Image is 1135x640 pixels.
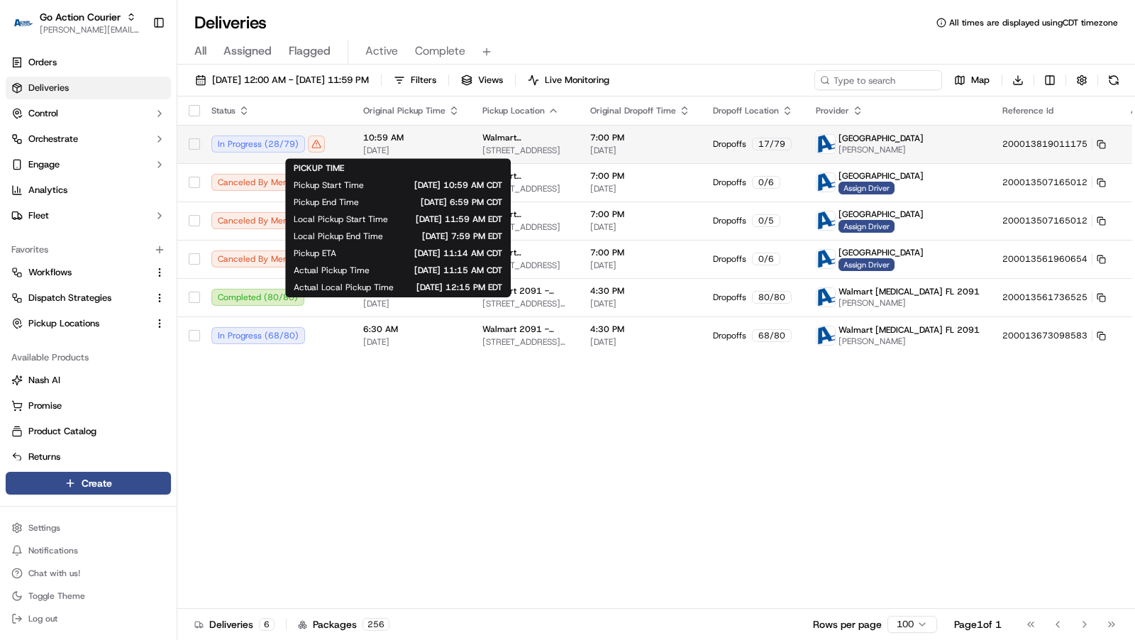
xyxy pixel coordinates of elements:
img: ActionCourier.png [816,135,835,153]
span: unihopllc [44,219,82,231]
button: Pickup Locations [6,312,171,335]
span: Flagged [289,43,331,60]
button: Returns [6,446,171,468]
a: Orders [6,51,171,74]
span: • [118,258,123,269]
span: 4:30 PM [590,285,690,297]
span: [PERSON_NAME] [838,144,924,155]
h1: Deliveries [194,11,267,34]
span: Active [365,43,398,60]
span: [DATE] 12:15 PM EDT [416,282,502,293]
span: Original Dropoff Time [590,105,676,116]
div: 0 / 6 [752,176,780,189]
span: Pickup Locations [28,317,99,330]
div: 68 / 80 [752,329,792,342]
img: ActionCourier.png [816,250,835,268]
span: Status [211,105,236,116]
span: 7:00 PM [590,209,690,220]
span: [DATE] [590,145,690,156]
span: Live Monitoring [545,74,609,87]
span: [STREET_ADDRESS] [482,183,567,194]
span: Walmart 2091 - [MEDICAL_DATA], [GEOGRAPHIC_DATA] [482,324,567,335]
button: [DATE] 12:00 AM - [DATE] 11:59 PM [189,70,375,90]
div: Favorites [6,238,171,261]
span: Dropoffs [713,330,746,341]
a: Pickup Locations [11,317,148,330]
span: Local Pickup End Time [294,231,383,242]
span: [GEOGRAPHIC_DATA] [838,247,924,258]
span: Dropoff Location [713,105,779,116]
span: Assigned [223,43,272,60]
span: Product Catalog [28,425,96,438]
button: 200013561736525 [1002,292,1106,303]
span: [PERSON_NAME] [838,336,980,347]
span: Pickup End Time [294,197,359,208]
button: Notifications [6,541,171,561]
span: All [194,43,206,60]
span: Pylon [141,351,172,362]
img: Charles Folsom [14,244,37,267]
span: Walmart [STREET_ADDRESS] [482,170,567,182]
span: Walmart [STREET_ADDRESS] [482,247,567,258]
a: Deliveries [6,77,171,99]
span: Original Pickup Time [363,105,445,116]
span: Nash AI [28,374,60,387]
button: Map [948,70,996,90]
span: [STREET_ADDRESS] [482,260,567,271]
span: Analytics [28,184,67,197]
span: API Documentation [134,316,228,331]
span: Local Pickup Start Time [294,214,388,225]
div: 17 / 79 [752,138,792,150]
div: 0 / 6 [752,253,780,265]
a: 📗Knowledge Base [9,311,114,336]
button: Log out [6,609,171,629]
span: Knowledge Base [28,316,109,331]
span: [PERSON_NAME][EMAIL_ADDRESS][DOMAIN_NAME] [40,24,141,35]
div: 📗 [14,318,26,329]
span: Promise [28,399,62,412]
span: [DATE] [590,298,690,309]
img: ActionCourier.png [816,326,835,345]
span: [DATE] 11:15 AM CDT [392,265,502,276]
span: [DATE] 7:59 PM EDT [406,231,502,242]
span: [PERSON_NAME] [44,258,115,269]
button: Filters [387,70,443,90]
span: Pickup Start Time [294,180,364,191]
span: Deliveries [28,82,69,94]
a: Returns [11,451,165,463]
span: Provider [816,105,849,116]
span: [STREET_ADDRESS][MEDICAL_DATA] [482,298,567,309]
button: Product Catalog [6,420,171,443]
button: Orchestrate [6,128,171,150]
span: Assign Driver [838,220,895,233]
span: Returns [28,451,60,463]
span: Workflows [28,266,72,279]
div: Deliveries [194,617,275,631]
button: Fleet [6,204,171,227]
span: Notifications [28,545,78,556]
div: We're available if you need us! [64,149,195,160]
button: Settings [6,518,171,538]
span: Dispatch Strategies [28,292,111,304]
span: Actual Local Pickup Time [294,282,394,293]
div: 256 [362,618,389,631]
span: Fleet [28,209,49,222]
span: Engage [28,158,60,171]
button: See all [220,181,258,198]
a: 💻API Documentation [114,311,233,336]
span: [DATE] [363,336,460,348]
button: Chat with us! [6,563,171,583]
img: ActionCourier.png [816,173,835,192]
button: Promise [6,395,171,417]
button: 200013507165012 [1002,215,1106,226]
button: Create [6,472,171,495]
span: [DATE] 10:59 AM CDT [387,180,502,191]
div: Start new chat [64,135,233,149]
span: [GEOGRAPHIC_DATA] [838,170,924,182]
a: Nash AI [11,374,165,387]
span: [PERSON_NAME] [838,297,980,309]
span: Orders [28,56,57,69]
span: Pickup Location [482,105,545,116]
button: 200013673098583 [1002,330,1106,341]
span: 6:30 AM [363,324,460,335]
